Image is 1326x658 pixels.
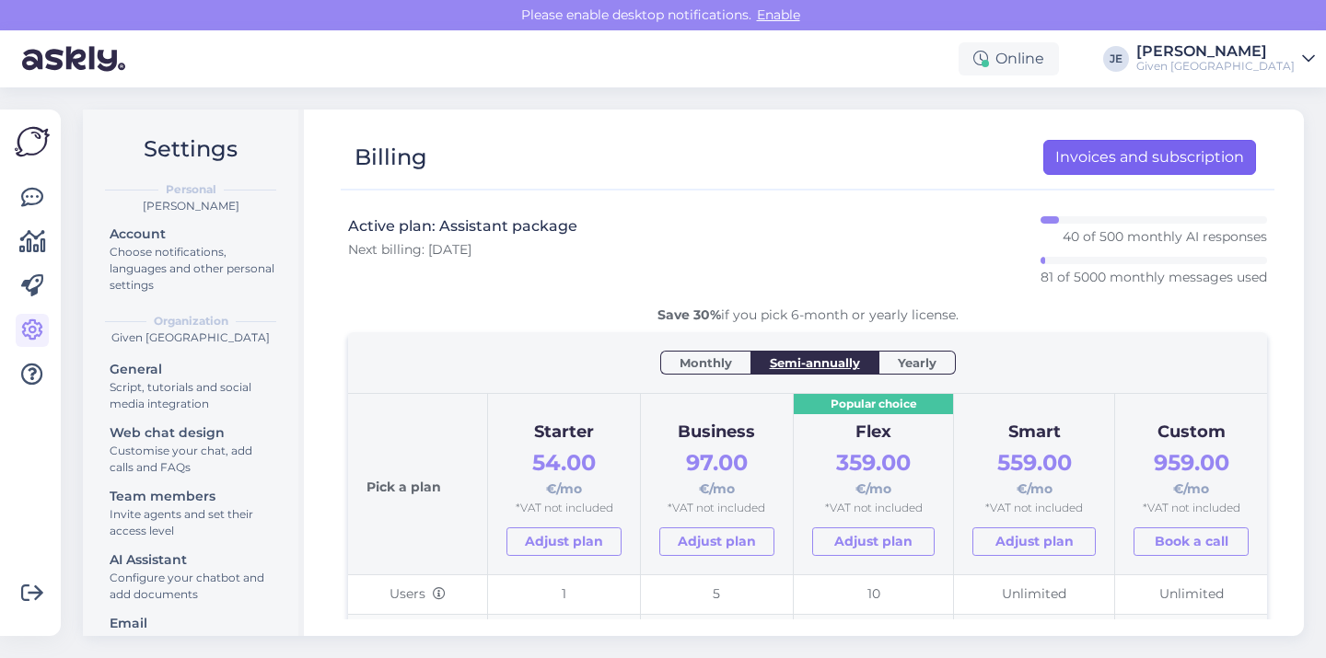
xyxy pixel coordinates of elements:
[506,445,622,500] div: €/mo
[532,449,596,476] span: 54.00
[101,357,284,415] a: GeneralScript, tutorials and social media integration
[793,614,954,653] td: 2000
[1063,227,1267,246] p: 40 of 500 monthly AI responses
[659,445,774,500] div: €/mo
[1043,140,1256,175] a: Invoices and subscription
[640,575,793,615] td: 5
[836,449,911,476] span: 359.00
[348,306,1267,325] div: if you pick 6-month or yearly license.
[110,360,275,379] div: General
[954,614,1115,653] td: 5000
[348,575,488,615] td: Users
[110,379,275,412] div: Script, tutorials and social media integration
[1154,449,1229,476] span: 959.00
[657,306,721,323] b: Save 30%
[1041,268,1267,286] p: 81 of 5000 monthly messages used
[101,484,284,542] a: Team membersInvite agents and set their access level
[506,420,622,445] div: Starter
[972,445,1096,500] div: €/mo
[812,445,936,500] div: €/mo
[98,132,284,167] h2: Settings
[972,500,1096,517] div: *VAT not included
[770,353,860,372] span: Semi-annually
[101,222,284,296] a: AccountChoose notifications, languages and other personal settings
[1103,46,1129,72] div: JE
[101,548,284,606] a: AI AssistantConfigure your chatbot and add documents
[98,329,284,346] div: Given [GEOGRAPHIC_DATA]
[110,244,275,294] div: Choose notifications, languages and other personal settings
[110,225,275,244] div: Account
[506,527,622,556] a: Adjust plan
[110,423,275,443] div: Web chat design
[959,42,1059,75] div: Online
[110,570,275,603] div: Configure your chatbot and add documents
[972,420,1096,445] div: Smart
[154,313,228,329] b: Organization
[997,449,1072,476] span: 559.00
[812,527,936,556] a: Adjust plan
[1115,614,1267,653] td: As agreed
[366,412,469,556] div: Pick a plan
[15,124,50,159] img: Askly Logo
[972,527,1096,556] a: Adjust plan
[1115,575,1267,615] td: Unlimited
[348,614,488,653] td: Messages
[1134,445,1249,500] div: €/mo
[659,500,774,517] div: *VAT not included
[686,449,748,476] span: 97.00
[898,353,936,372] span: Yearly
[812,420,936,445] div: Flex
[98,198,284,214] div: [PERSON_NAME]
[110,614,275,633] div: Email
[110,550,275,570] div: AI Assistant
[1134,500,1249,517] div: *VAT not included
[348,241,471,258] span: Next billing: [DATE]
[348,216,577,237] h3: Active plan: Assistant package
[110,443,275,476] div: Customise your chat, add calls and FAQs
[954,575,1115,615] td: Unlimited
[166,181,216,198] b: Personal
[101,421,284,479] a: Web chat designCustomise your chat, add calls and FAQs
[1134,420,1249,445] div: Custom
[506,500,622,517] div: *VAT not included
[1136,44,1315,74] a: [PERSON_NAME]Given [GEOGRAPHIC_DATA]
[812,500,936,517] div: *VAT not included
[355,140,427,175] div: Billing
[110,487,275,506] div: Team members
[659,420,774,445] div: Business
[794,394,954,415] div: Popular choice
[659,527,774,556] a: Adjust plan
[1134,527,1249,556] button: Book a call
[793,575,954,615] td: 10
[1136,59,1295,74] div: Given [GEOGRAPHIC_DATA]
[488,575,641,615] td: 1
[488,614,641,653] td: 500
[640,614,793,653] td: 1000
[110,506,275,539] div: Invite agents and set their access level
[1136,44,1295,59] div: [PERSON_NAME]
[680,353,732,372] span: Monthly
[751,6,806,23] span: Enable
